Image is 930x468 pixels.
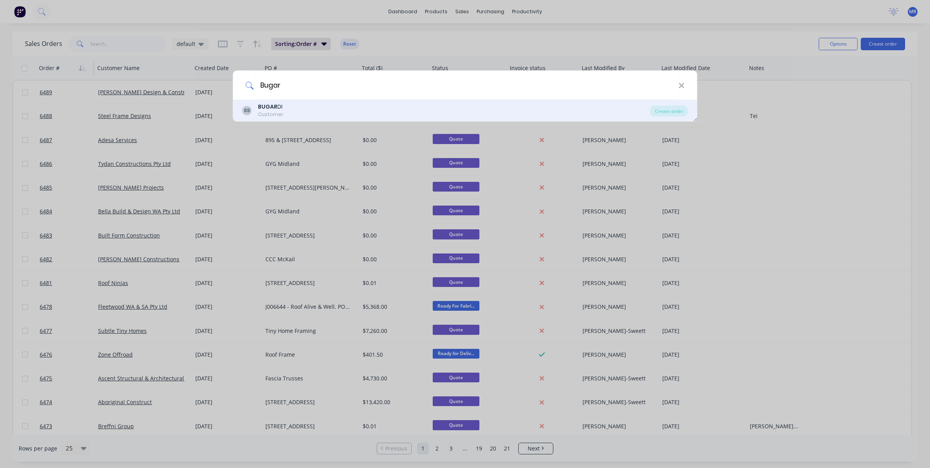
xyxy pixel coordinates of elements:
div: DI [258,103,283,111]
div: Customer [258,111,283,118]
div: BB [242,106,252,115]
div: Create order [650,106,688,116]
input: Enter a customer name to create a new order... [254,70,678,100]
b: BUGAR [258,103,277,111]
